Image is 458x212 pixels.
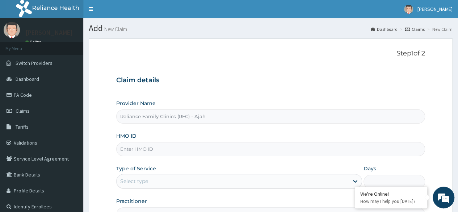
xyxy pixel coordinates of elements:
span: Claims [16,108,30,114]
h1: Add [89,24,453,33]
span: Switch Providers [16,60,52,66]
div: Select type [120,178,148,185]
a: Dashboard [371,26,398,32]
label: Type of Service [116,165,156,172]
p: Step 1 of 2 [116,50,425,58]
p: [PERSON_NAME] [25,29,73,36]
small: New Claim [103,26,127,32]
label: Provider Name [116,100,156,107]
input: Enter HMO ID [116,142,425,156]
label: Days [364,165,376,172]
a: Online [25,40,43,45]
span: Dashboard [16,76,39,82]
img: User Image [404,5,413,14]
img: User Image [4,22,20,38]
span: [PERSON_NAME] [417,6,453,12]
li: New Claim [425,26,453,32]
label: HMO ID [116,132,136,140]
h3: Claim details [116,76,425,84]
span: Tariffs [16,124,29,130]
div: We're Online! [360,191,422,197]
a: Claims [405,26,425,32]
label: Practitioner [116,198,147,205]
p: How may I help you today? [360,198,422,204]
